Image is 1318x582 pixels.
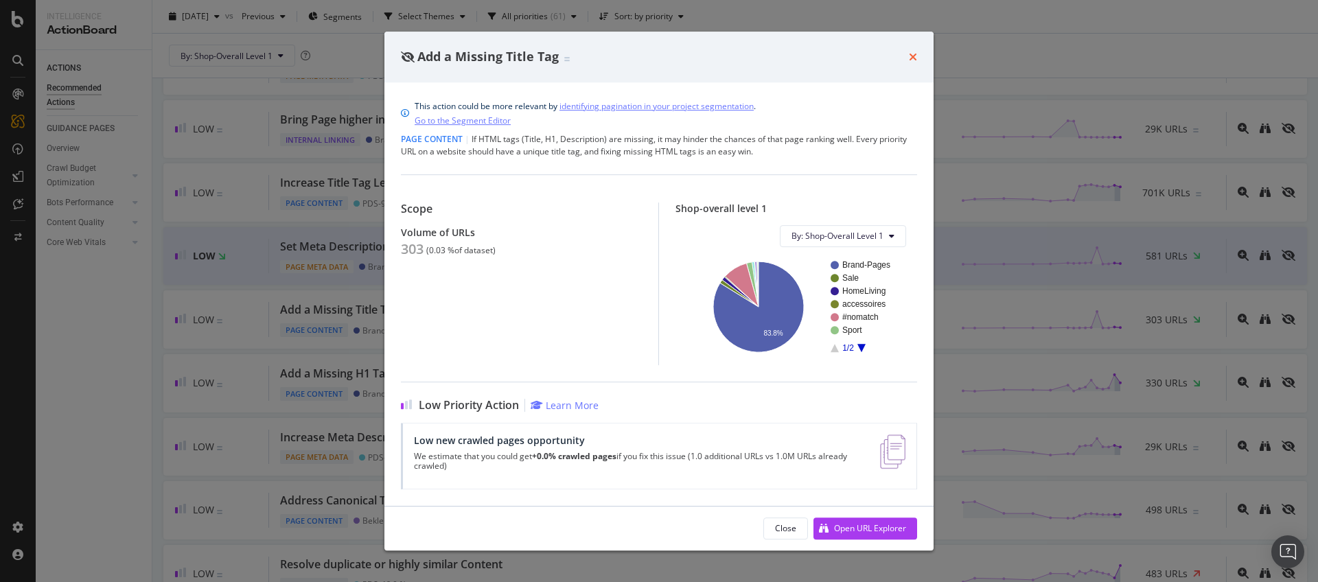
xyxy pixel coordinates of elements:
text: #nomatch [842,312,879,322]
strong: +0.0% crawled pages [532,450,616,462]
span: By: Shop-Overall Level 1 [791,230,883,242]
div: Open Intercom Messenger [1271,535,1304,568]
div: If HTML tags (Title, H1, Description) are missing, it may hinder the chances of that page ranking... [401,133,917,158]
text: Sale [842,273,859,283]
svg: A chart. [686,258,906,354]
div: times [909,48,917,66]
div: Low new crawled pages opportunity [414,434,864,446]
div: Scope [401,202,642,216]
div: Close [775,522,796,534]
span: Add a Missing Title Tag [417,48,559,65]
span: Page Content [401,133,463,145]
text: Sport [842,325,862,335]
div: Volume of URLs [401,226,642,238]
div: 303 [401,241,424,257]
div: ( 0.03 % of dataset ) [426,246,496,255]
div: Shop-overall level 1 [675,202,917,214]
div: Learn More [546,399,599,412]
text: 83.8% [763,329,783,337]
text: HomeLiving [842,286,886,296]
a: identifying pagination in your project segmentation [559,99,754,113]
text: accessoires [842,299,886,309]
span: | [465,133,470,145]
div: eye-slash [401,51,415,62]
span: Low Priority Action [419,399,519,412]
div: This action could be more relevant by . [415,99,756,128]
img: e5DMFwAAAABJRU5ErkJggg== [880,434,905,469]
div: modal [384,32,934,550]
button: By: Shop-Overall Level 1 [780,225,906,247]
a: Go to the Segment Editor [415,113,511,128]
img: Equal [564,57,570,61]
button: Close [763,517,808,539]
p: We estimate that you could get if you fix this issue (1.0 additional URLs vs 1.0M URLs already cr... [414,452,864,471]
a: Learn More [531,399,599,412]
text: 1/2 [842,343,854,353]
div: Open URL Explorer [834,522,906,534]
div: info banner [401,99,917,128]
text: Brand-Pages [842,260,890,270]
button: Open URL Explorer [813,517,917,539]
